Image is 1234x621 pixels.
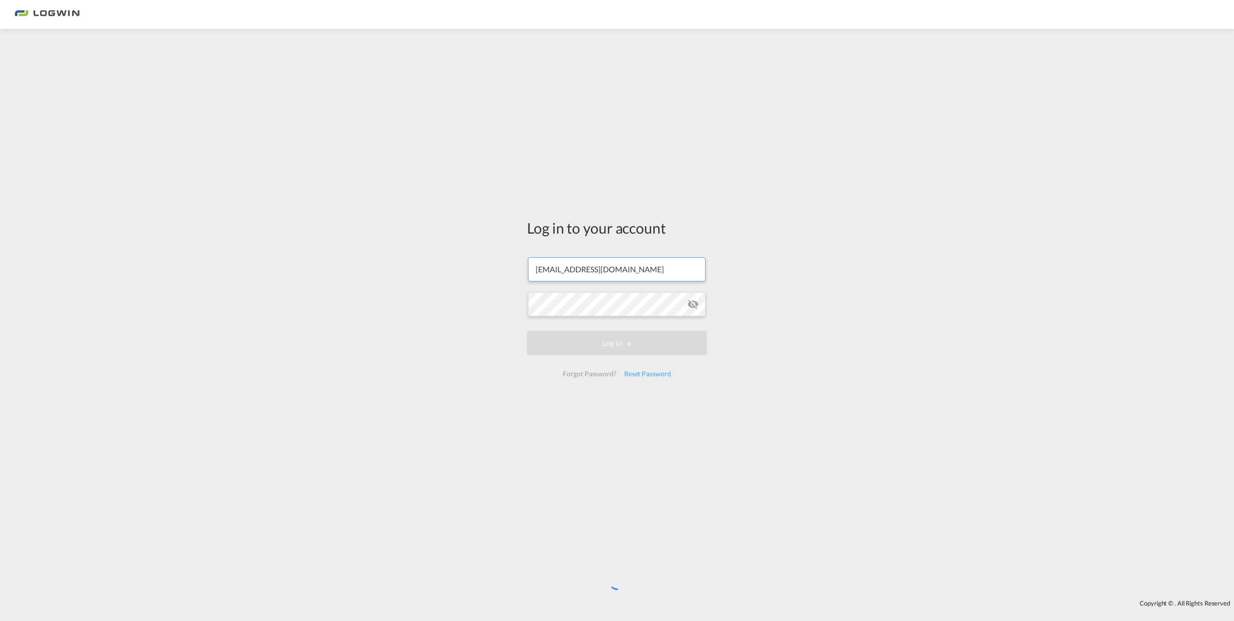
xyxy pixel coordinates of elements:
[527,331,707,355] button: LOGIN
[528,257,706,281] input: Enter email/phone number
[620,365,675,383] div: Reset Password
[527,218,707,238] div: Log in to your account
[687,298,699,310] md-icon: icon-eye-off
[559,365,620,383] div: Forgot Password?
[15,4,80,26] img: bc73a0e0d8c111efacd525e4c8ad7d32.png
